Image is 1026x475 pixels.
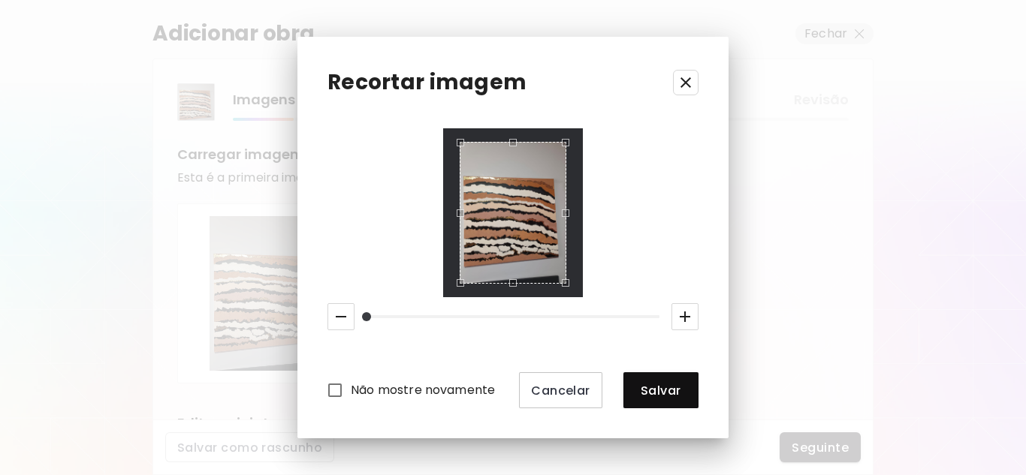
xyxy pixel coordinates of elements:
div: Use the arrow keys to move the crop selection area [460,142,566,284]
span: Não mostre novamente [351,381,495,399]
p: Recortar imagem [327,67,527,98]
button: Salvar [623,372,699,408]
span: Cancelar [531,383,590,398]
button: Cancelar [519,372,602,408]
span: Salvar [635,383,687,398]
